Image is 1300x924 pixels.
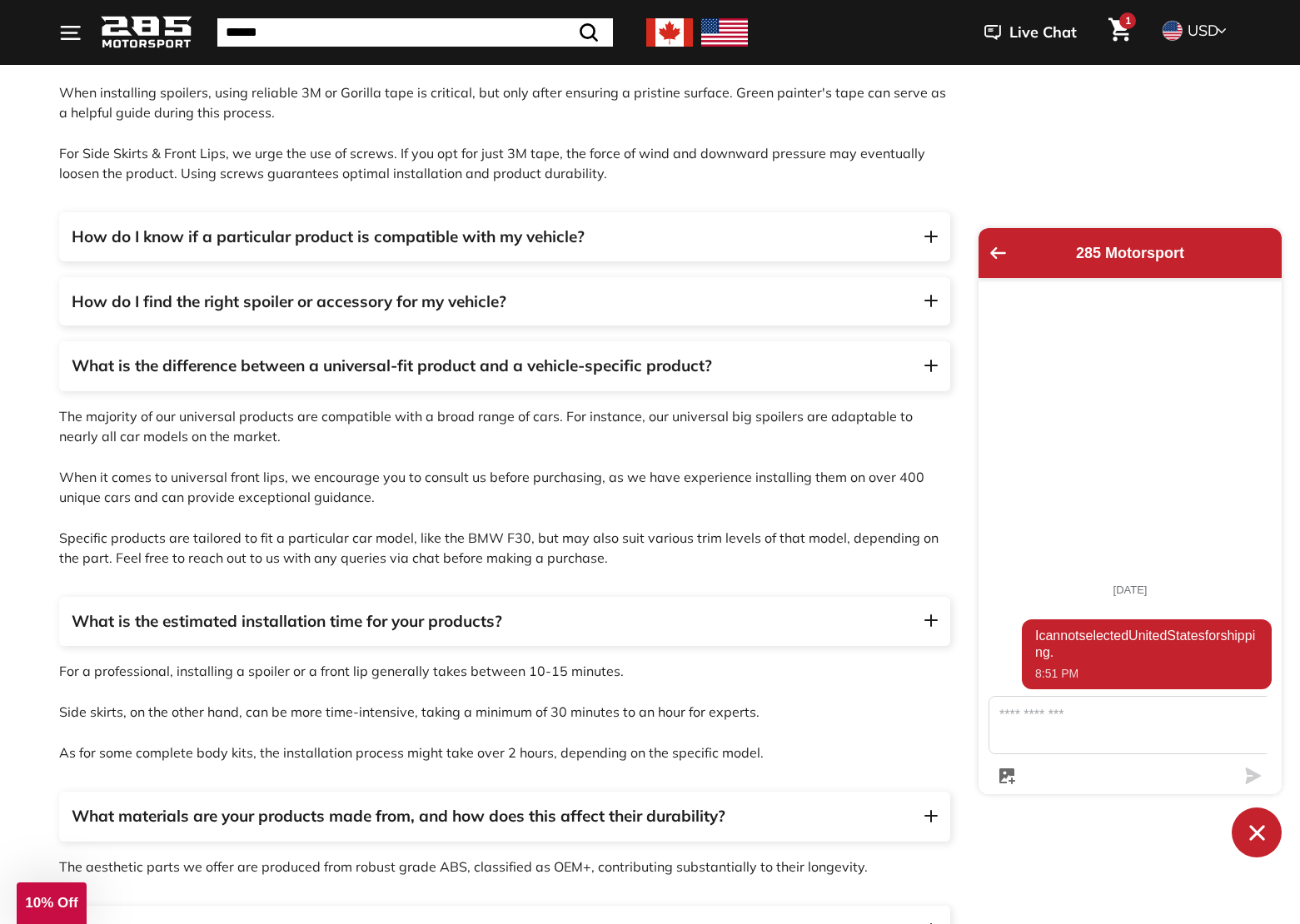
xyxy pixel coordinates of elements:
[59,277,950,327] button: How do I find the right spoiler or accessory for my vehicle? Toggle FAQ collapsible tab
[59,341,950,391] button: What is the difference between a universal-fit product and a vehicle-specific product? Toggle FAQ...
[72,226,585,246] span: How do I know if a particular product is compatible with my vehicle?
[59,792,950,842] button: What materials are your products made from, and how does this affect their durability? Toggle FAQ...
[924,295,938,307] img: Toggle FAQ collapsible tab
[963,12,1098,53] button: Live Chat
[59,143,950,183] p: For Side Skirts & Front Lips, we urge the use of screws. If you opt for just 3M tape, the force o...
[1188,21,1218,40] span: USD
[59,82,950,122] p: When installing spoilers, using reliable 3M or Gorilla tape is critical, but only after ensuring ...
[974,228,1287,857] inbox-online-store-chat: Shopify online store chat
[924,810,938,822] img: Toggle FAQ collapsible tab
[59,597,950,647] button: What is the estimated installation time for your products? Toggle FAQ collapsible tab
[924,360,938,372] img: Toggle FAQ collapsible tab
[217,18,613,47] input: Search
[72,806,725,826] span: What materials are your products made from, and how does this affect their durability?
[59,467,950,507] p: When it comes to universal front lips, we encourage you to consult us before purchasing, as we ha...
[101,13,192,52] img: Logo_285_Motorsport_areodynamics_components
[1098,4,1141,61] a: Cart
[1009,22,1077,43] span: Live Chat
[72,355,712,375] span: What is the difference between a universal-fit product and a vehicle-specific product?
[59,212,950,262] button: How do I know if a particular product is compatible with my vehicle? Toggle FAQ collapsible tab
[72,611,502,631] span: What is the estimated installation time for your products?
[59,702,950,722] p: Side skirts, on the other hand, can be more time-intensive, taking a minimum of 30 minutes to an ...
[17,882,87,924] div: 10% Off
[59,661,950,681] p: For a professional, installing a spoiler or a front lip generally takes between 10-15 minutes.
[1125,14,1131,27] span: 1
[59,528,950,568] p: Specific products are tailored to fit a particular car model, like the BMW F30, but may also suit...
[59,406,950,446] p: The majority of our universal products are compatible with a broad range of cars. For instance, o...
[924,614,938,627] img: Toggle FAQ collapsible tab
[59,743,950,763] p: As for some complete body kits, the installation process might take over 2 hours, depending on th...
[25,895,77,911] span: 10% Off
[59,857,950,877] p: The aesthetic parts we offer are produced from robust grade ABS, classified as OEM+, contributing...
[924,231,938,243] img: Toggle FAQ collapsible tab
[72,291,506,311] span: How do I find the right spoiler or accessory for my vehicle?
